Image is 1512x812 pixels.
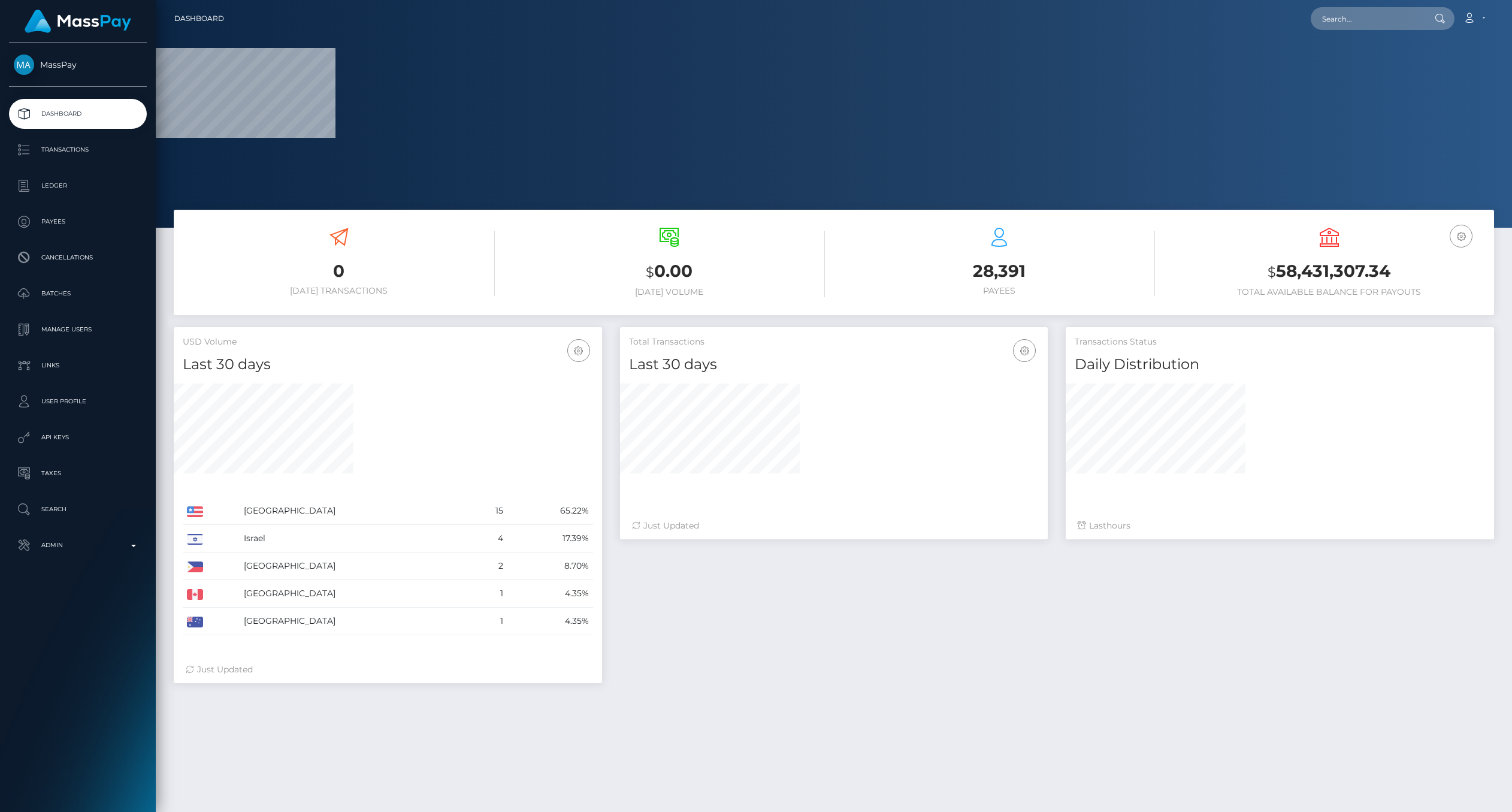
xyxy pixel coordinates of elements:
img: AU.png [187,617,203,627]
h6: Total Available Balance for Payouts [1173,287,1485,297]
a: Ledger [9,171,147,201]
td: [GEOGRAPHIC_DATA] [240,553,470,580]
td: 1 [470,580,507,608]
a: Dashboard [174,6,224,31]
p: Taxes [14,464,142,482]
img: MassPay Logo [25,10,131,33]
h3: 0.00 [513,259,825,284]
td: 65.22% [507,497,593,525]
td: [GEOGRAPHIC_DATA] [240,580,470,608]
td: 8.70% [507,553,593,580]
h6: Payees [843,286,1155,296]
a: User Profile [9,387,147,416]
p: Transactions [14,141,142,159]
h5: USD Volume [183,336,593,348]
a: Dashboard [9,99,147,129]
p: Dashboard [14,105,142,123]
p: Ledger [14,177,142,195]
p: Admin [14,536,142,554]
td: [GEOGRAPHIC_DATA] [240,497,470,525]
img: US.png [187,506,203,517]
td: [GEOGRAPHIC_DATA] [240,608,470,635]
a: Search [9,494,147,524]
p: Batches [14,285,142,303]
h6: [DATE] Volume [513,287,825,297]
a: Payees [9,207,147,237]
h5: Total Transactions [629,336,1039,348]
p: API Keys [14,428,142,446]
p: Payees [14,213,142,231]
p: Links [14,357,142,375]
div: Just Updated [632,520,1036,532]
img: IL.png [187,534,203,545]
td: 17.39% [507,525,593,553]
a: Transactions [9,135,147,165]
a: Taxes [9,458,147,488]
input: Search... [1311,7,1423,30]
h4: Last 30 days [183,354,593,375]
small: $ [646,264,654,280]
a: Cancellations [9,243,147,273]
td: 4.35% [507,580,593,608]
p: Cancellations [14,249,142,267]
a: API Keys [9,422,147,452]
a: Admin [9,530,147,560]
p: Search [14,500,142,518]
h6: [DATE] Transactions [183,286,495,296]
td: 4 [470,525,507,553]
small: $ [1268,264,1276,280]
h4: Daily Distribution [1075,354,1485,375]
td: 1 [470,608,507,635]
h4: Last 30 days [629,354,1039,375]
a: Manage Users [9,315,147,345]
h5: Transactions Status [1075,336,1485,348]
span: MassPay [9,59,147,70]
div: Last hours [1078,520,1482,532]
a: Batches [9,279,147,309]
td: Israel [240,525,470,553]
p: User Profile [14,393,142,410]
td: 4.35% [507,608,593,635]
td: 15 [470,497,507,525]
h3: 58,431,307.34 [1173,259,1485,284]
td: 2 [470,553,507,580]
img: PH.png [187,562,203,572]
p: Manage Users [14,321,142,339]
div: Just Updated [186,663,590,676]
img: CA.png [187,589,203,600]
img: MassPay [14,55,34,75]
h3: 28,391 [843,259,1155,283]
a: Links [9,351,147,381]
h3: 0 [183,259,495,283]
